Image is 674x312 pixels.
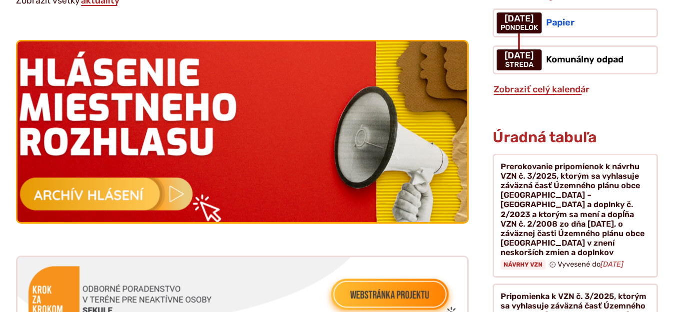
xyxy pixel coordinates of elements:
[546,54,624,65] span: Komunálny odpad
[501,24,538,32] span: pondelok
[505,51,534,61] span: [DATE]
[546,17,575,28] span: Papier
[501,14,538,24] span: [DATE]
[505,61,534,69] span: streda
[493,129,597,146] h3: Úradná tabuľa
[493,84,591,95] a: Zobraziť celý kalendár
[493,45,658,74] a: Komunálny odpad [DATE] streda
[493,154,658,278] a: Prerokovanie pripomienok k návrhu VZN č. 3/2025, ktorým sa vyhlasuje záväzná časť Územného plánu ...
[493,8,658,37] a: Papier [DATE] pondelok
